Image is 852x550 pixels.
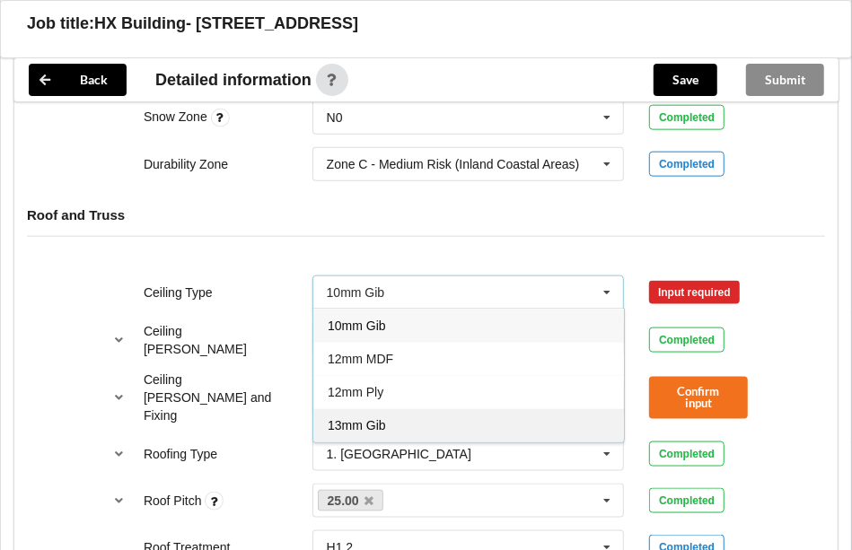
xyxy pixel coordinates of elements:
[654,64,717,96] button: Save
[101,324,136,356] button: reference-toggle
[328,385,383,399] span: 12mm Ply
[144,447,217,461] label: Roofing Type
[155,72,312,88] span: Detailed information
[649,105,725,130] div: Completed
[144,324,247,356] label: Ceiling [PERSON_NAME]
[144,157,228,171] label: Durability Zone
[144,285,213,300] label: Ceiling Type
[327,111,343,124] div: N0
[101,438,136,470] button: reference-toggle
[144,372,271,423] label: Ceiling [PERSON_NAME] and Fixing
[27,13,94,34] h3: Job title:
[144,493,205,508] label: Roof Pitch
[649,327,725,353] div: Completed
[649,281,740,304] div: Input required
[327,158,580,170] div: Zone C - Medium Risk (Inland Coastal Areas)
[328,352,393,366] span: 12mm MDF
[649,152,725,177] div: Completed
[328,319,386,333] span: 10mm Gib
[27,206,825,223] h4: Roof and Truss
[649,441,725,467] div: Completed
[94,13,358,34] h3: HX Building- [STREET_ADDRESS]
[327,448,471,460] div: 1. [GEOGRAPHIC_DATA]
[649,488,725,513] div: Completed
[649,377,748,418] button: Confirm input
[318,490,384,511] a: 25.00
[29,64,127,96] button: Back
[101,381,136,414] button: reference-toggle
[328,418,386,432] span: 13mm Gib
[144,109,211,124] label: Snow Zone
[101,485,136,517] button: reference-toggle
